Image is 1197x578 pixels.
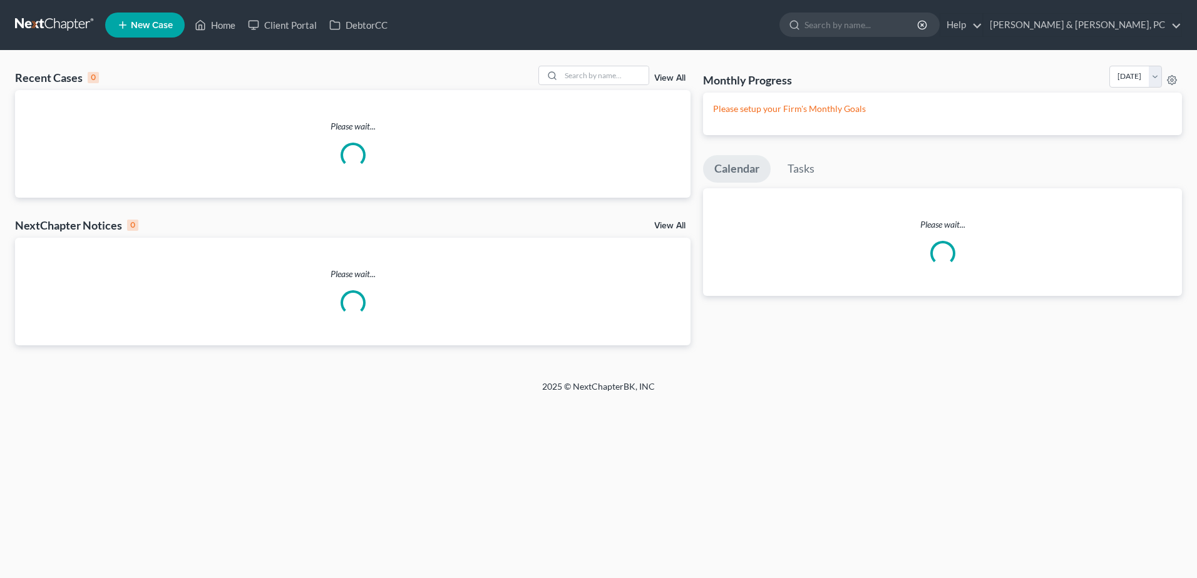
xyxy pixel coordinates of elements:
[561,66,649,84] input: Search by name...
[703,218,1182,231] p: Please wait...
[703,73,792,88] h3: Monthly Progress
[323,14,394,36] a: DebtorCC
[940,14,982,36] a: Help
[15,120,691,133] p: Please wait...
[15,268,691,280] p: Please wait...
[131,21,173,30] span: New Case
[242,14,323,36] a: Client Portal
[654,74,686,83] a: View All
[242,380,955,403] div: 2025 © NextChapterBK, INC
[703,155,771,183] a: Calendar
[654,221,686,230] a: View All
[188,14,242,36] a: Home
[984,14,1181,36] a: [PERSON_NAME] & [PERSON_NAME], PC
[15,70,99,85] div: Recent Cases
[804,13,919,36] input: Search by name...
[15,218,138,233] div: NextChapter Notices
[88,72,99,83] div: 0
[127,220,138,231] div: 0
[713,103,1172,115] p: Please setup your Firm's Monthly Goals
[776,155,826,183] a: Tasks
